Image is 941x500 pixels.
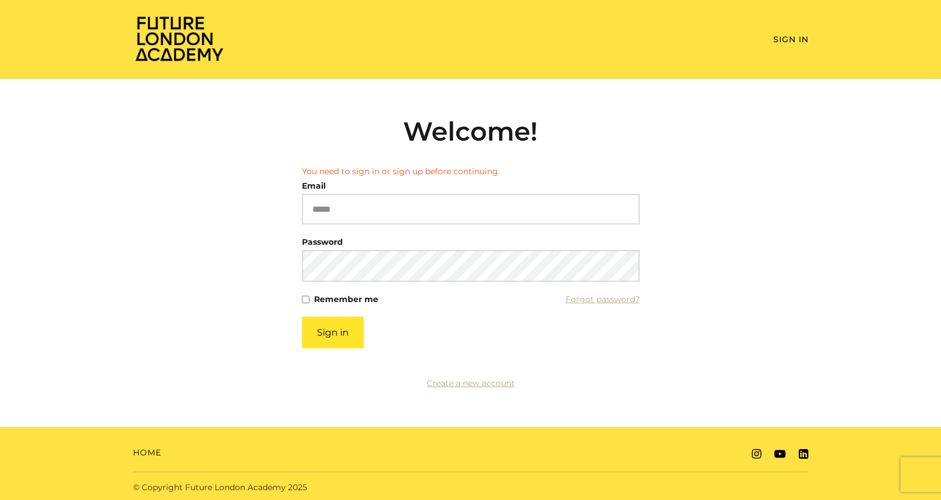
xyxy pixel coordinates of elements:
[314,291,378,307] label: Remember me
[773,34,809,45] a: Sign In
[302,116,640,147] h2: Welcome!
[566,291,640,307] a: Forgot password?
[427,378,515,388] a: Create a new account
[302,317,364,348] button: Sign in
[124,481,471,494] div: © Copyright Future London Academy 2025
[302,166,640,178] li: You need to sign in or sign up before continuing.
[133,15,226,62] img: Home Page
[133,447,161,459] a: Home
[302,178,326,194] label: Email
[302,234,343,250] label: Password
